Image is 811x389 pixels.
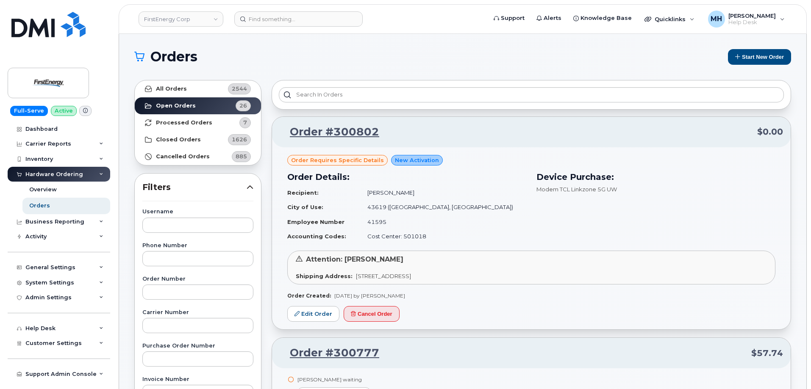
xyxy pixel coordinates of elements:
[279,87,784,102] input: Search in orders
[344,306,400,322] button: Cancel Order
[360,185,526,200] td: [PERSON_NAME]
[142,377,253,382] label: Invoice Number
[280,345,379,361] a: Order #300777
[142,209,253,215] label: Username
[287,233,346,240] strong: Accounting Codes:
[135,114,261,131] a: Processed Orders7
[536,171,775,183] h3: Device Purchase:
[395,156,439,164] span: New Activation
[280,124,379,140] a: Order #300802
[142,276,253,282] label: Order Number
[150,50,197,63] span: Orders
[156,119,212,126] strong: Processed Orders
[287,306,339,322] a: Edit Order
[536,186,617,193] span: Modem TCL Linkzone 5G UW
[296,273,353,279] strong: Shipping Address:
[774,352,805,383] iframe: Messenger Launcher
[287,189,319,196] strong: Recipient:
[243,119,247,127] span: 7
[232,135,247,143] span: 1626
[142,310,253,315] label: Carrier Number
[156,153,210,160] strong: Cancelled Orders
[142,243,253,248] label: Phone Number
[135,131,261,148] a: Closed Orders1626
[287,204,323,210] strong: City of Use:
[142,181,247,193] span: Filters
[728,49,791,65] button: Start New Order
[306,255,403,263] span: Attention: [PERSON_NAME]
[135,148,261,165] a: Cancelled Orders885
[287,171,526,183] h3: Order Details:
[135,80,261,97] a: All Orders2544
[334,292,405,299] span: [DATE] by [PERSON_NAME]
[757,126,783,138] span: $0.00
[156,102,196,109] strong: Open Orders
[356,273,411,279] span: [STREET_ADDRESS]
[360,229,526,244] td: Cost Center: 501018
[156,136,201,143] strong: Closed Orders
[751,347,783,359] span: $57.74
[239,102,247,110] span: 26
[135,97,261,114] a: Open Orders26
[156,86,187,92] strong: All Orders
[291,156,384,164] span: Order requires Specific details
[236,152,247,160] span: 885
[287,218,344,225] strong: Employee Number
[232,85,247,93] span: 2544
[360,215,526,229] td: 41595
[287,292,331,299] strong: Order Created:
[142,343,253,349] label: Purchase Order Number
[360,200,526,215] td: 43619 ([GEOGRAPHIC_DATA], [GEOGRAPHIC_DATA])
[297,376,371,383] div: [PERSON_NAME] waiting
